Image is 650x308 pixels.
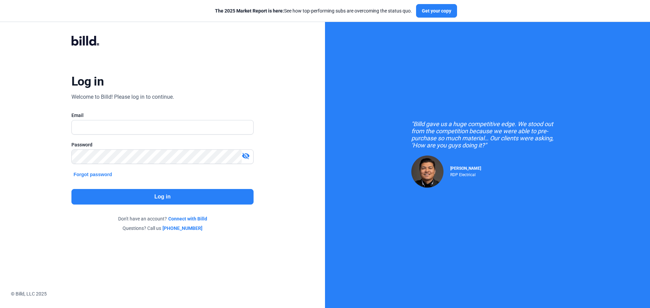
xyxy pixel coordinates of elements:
a: Connect with Billd [168,215,207,222]
div: "Billd gave us a huge competitive edge. We stood out from the competition because we were able to... [411,120,564,149]
button: Forgot password [71,171,114,178]
div: Password [71,141,254,148]
mat-icon: visibility_off [242,152,250,160]
a: [PHONE_NUMBER] [162,225,202,232]
div: Don't have an account? [71,215,254,222]
button: Log in [71,189,254,205]
img: Raul Pacheco [411,156,443,188]
div: RDP Electrical [450,171,481,177]
div: Welcome to Billd! Please log in to continue. [71,93,174,101]
button: Get your copy [416,4,457,18]
div: Questions? Call us [71,225,254,232]
div: Log in [71,74,104,89]
div: Email [71,112,254,119]
span: [PERSON_NAME] [450,166,481,171]
div: See how top-performing subs are overcoming the status quo. [215,7,412,14]
span: The 2025 Market Report is here: [215,8,284,14]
